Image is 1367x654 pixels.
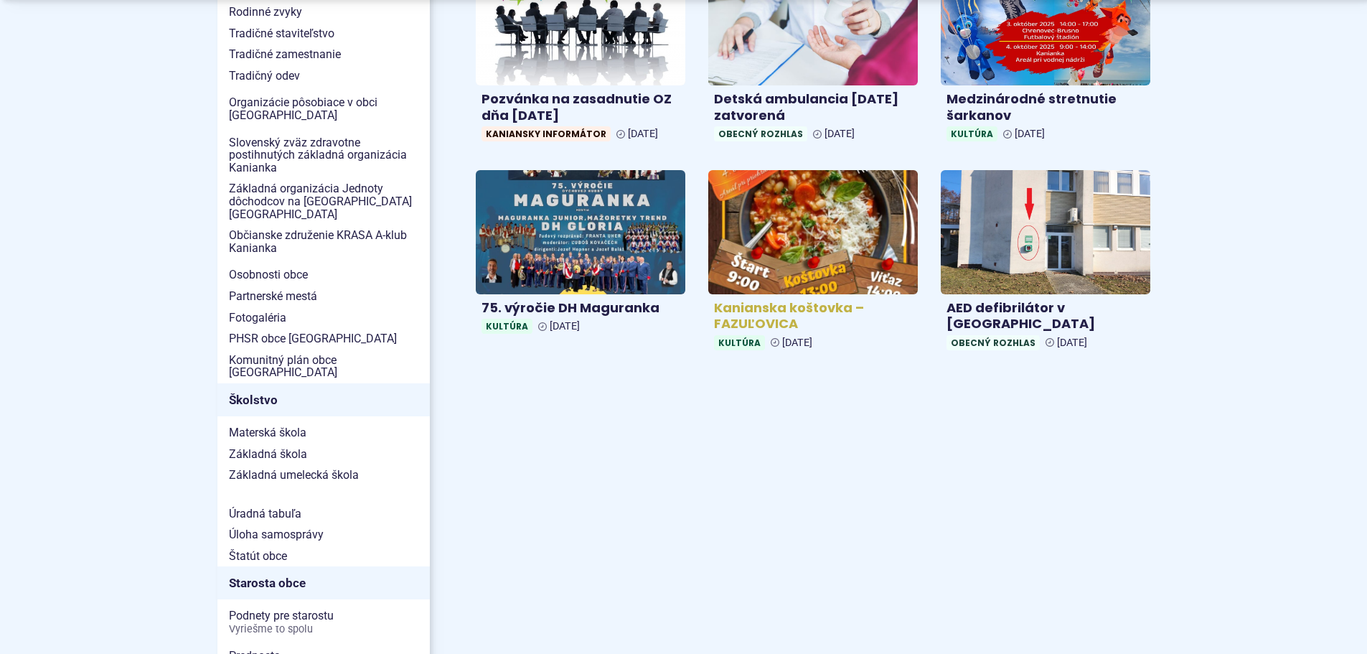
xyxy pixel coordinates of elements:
a: Starosta obce [217,566,430,599]
span: Úloha samosprávy [229,524,418,546]
span: Úradná tabuľa [229,503,418,525]
a: Organizácie pôsobiace v obci [GEOGRAPHIC_DATA] [217,92,430,126]
a: Školstvo [217,383,430,416]
span: [DATE] [782,337,812,349]
span: Organizácie pôsobiace v obci [GEOGRAPHIC_DATA] [229,92,418,126]
span: Obecný rozhlas [714,126,807,141]
span: Kultúra [481,319,532,334]
h4: Detská ambulancia [DATE] zatvorená [714,91,912,123]
a: Tradičný odev [217,65,430,87]
a: PHSR obce [GEOGRAPHIC_DATA] [217,328,430,350]
span: Základná umelecká škola [229,464,418,486]
a: Kanianska koštovka – FAZUĽOVICA Kultúra [DATE] [708,170,918,356]
span: [DATE] [825,128,855,140]
a: Tradičné staviteľstvo [217,23,430,45]
span: [DATE] [550,320,580,332]
a: Úloha samosprávy [217,524,430,546]
span: Slovenský zväz zdravotne postihnutých základná organizácia Kanianka [229,132,418,179]
h4: AED defibrilátor v [GEOGRAPHIC_DATA] [946,300,1145,332]
a: Základná škola [217,444,430,465]
h4: Medzinárodné stretnutie šarkanov [946,91,1145,123]
a: 75. výročie DH Maguranka Kultúra [DATE] [476,170,685,340]
span: Kultúra [714,335,765,350]
span: Kultúra [946,126,997,141]
span: Obecný rozhlas [946,335,1040,350]
a: Komunitný plán obce [GEOGRAPHIC_DATA] [217,350,430,383]
span: Vyriešme to spolu [229,624,418,635]
a: Osobnosti obce [217,264,430,286]
span: Školstvo [229,389,418,411]
a: Občianske združenie KRASA A-klub Kanianka [217,225,430,258]
span: Základná škola [229,444,418,465]
span: Tradičný odev [229,65,418,87]
span: Materská škola [229,422,418,444]
span: [DATE] [1015,128,1045,140]
span: Partnerské mestá [229,286,418,307]
span: [DATE] [628,128,658,140]
span: Komunitný plán obce [GEOGRAPHIC_DATA] [229,350,418,383]
span: Tradičné zamestnanie [229,44,418,65]
span: Občianske združenie KRASA A-klub Kanianka [229,225,418,258]
span: Kaniansky informátor [481,126,611,141]
span: [DATE] [1057,337,1087,349]
a: Úradná tabuľa [217,503,430,525]
a: Základná umelecká škola [217,464,430,486]
a: Podnety pre starostuVyriešme to spolu [217,605,430,639]
span: Osobnosti obce [229,264,418,286]
a: Partnerské mestá [217,286,430,307]
a: Fotogaléria [217,307,430,329]
h4: 75. výročie DH Maguranka [481,300,680,317]
a: Rodinné zvyky [217,1,430,23]
span: Základná organizácia Jednoty dôchodcov na [GEOGRAPHIC_DATA] [GEOGRAPHIC_DATA] [229,178,418,225]
a: Tradičné zamestnanie [217,44,430,65]
span: Štatút obce [229,546,418,567]
span: Fotogaléria [229,307,418,329]
span: Tradičné staviteľstvo [229,23,418,45]
a: Slovenský zväz zdravotne postihnutých základná organizácia Kanianka [217,132,430,179]
span: PHSR obce [GEOGRAPHIC_DATA] [229,328,418,350]
a: AED defibrilátor v [GEOGRAPHIC_DATA] Obecný rozhlas [DATE] [941,170,1150,356]
span: Podnety pre starostu [229,605,418,639]
a: Základná organizácia Jednoty dôchodcov na [GEOGRAPHIC_DATA] [GEOGRAPHIC_DATA] [217,178,430,225]
a: Materská škola [217,422,430,444]
a: Štatút obce [217,546,430,567]
h4: Kanianska koštovka – FAZUĽOVICA [714,300,912,332]
span: Starosta obce [229,572,418,594]
h4: Pozvánka na zasadnutie OZ dňa [DATE] [481,91,680,123]
span: Rodinné zvyky [229,1,418,23]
